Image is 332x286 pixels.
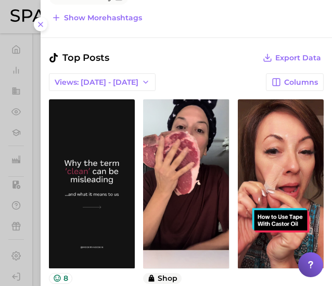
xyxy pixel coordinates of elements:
[55,78,138,87] span: Views: [DATE] - [DATE]
[143,273,182,284] button: shop
[284,78,318,87] span: Columns
[49,10,145,25] button: Show morehashtags
[275,54,321,62] span: Export Data
[49,273,72,284] button: 8
[64,14,142,22] span: Show more hashtags
[260,50,324,65] button: Export Data
[49,73,156,91] button: Views: [DATE] - [DATE]
[266,73,324,91] button: Columns
[49,50,109,65] span: Top Posts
